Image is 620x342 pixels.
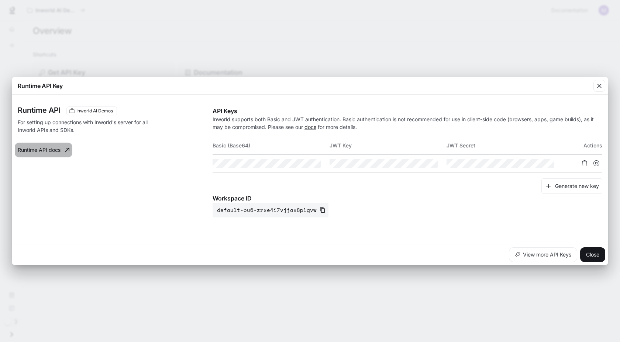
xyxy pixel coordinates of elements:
p: For setting up connections with Inworld's server for all Inworld APIs and SDKs. [18,118,159,134]
span: Inworld AI Demos [73,108,116,114]
h3: Runtime API [18,107,61,114]
p: Workspace ID [213,194,602,203]
th: JWT Key [330,137,447,154]
p: API Keys [213,107,602,115]
th: Basic (Base64) [213,137,330,154]
div: These keys will apply to your current workspace only [66,107,117,115]
button: Suspend API key [590,157,602,169]
button: View more API Keys [509,247,577,262]
p: Inworld supports both Basic and JWT authentication. Basic authentication is not recommended for u... [213,115,602,131]
button: Delete API key [579,157,590,169]
button: Close [580,247,605,262]
th: Actions [563,137,602,154]
button: Generate new key [541,178,602,194]
a: Runtime API docs [15,143,72,157]
a: docs [304,124,316,130]
button: default-ou6-zrxe4i7vjjax8p1gvw [213,203,328,217]
p: Runtime API Key [18,81,63,90]
th: JWT Secret [447,137,564,154]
